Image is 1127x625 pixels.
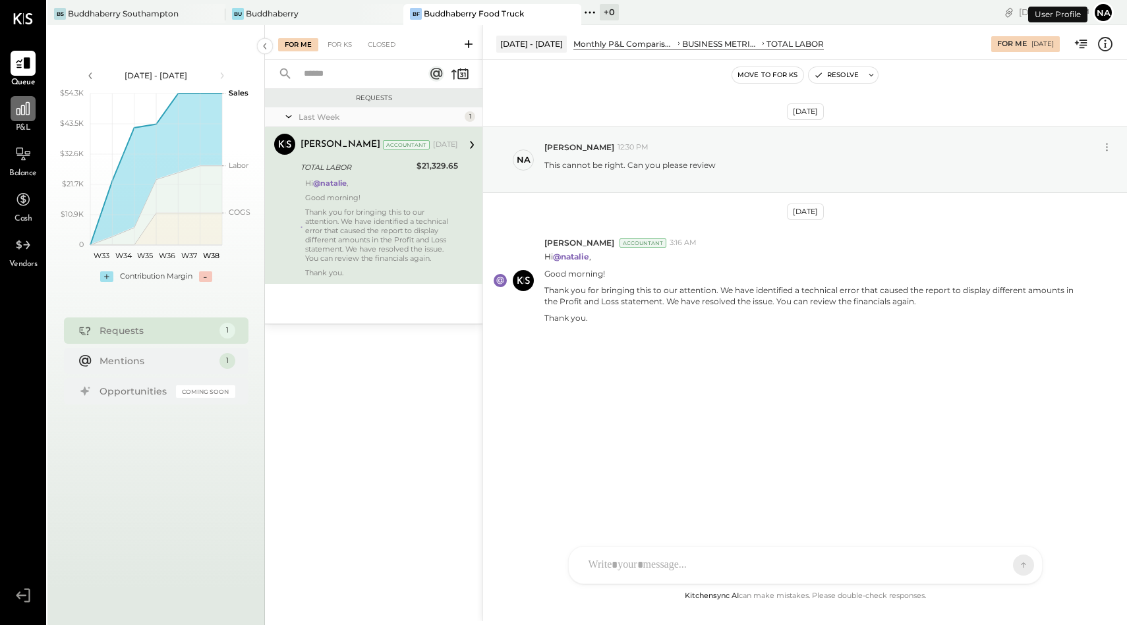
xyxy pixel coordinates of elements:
p: Thank you. [544,312,1088,323]
a: P&L [1,96,45,134]
div: For Me [278,38,318,51]
div: Buddhaberry Food Truck [424,8,524,19]
div: 1 [219,353,235,369]
span: P&L [16,122,31,134]
p: Hi , [544,251,1088,262]
div: BUSINESS METRICS [682,38,760,49]
div: Contribution Margin [120,271,192,282]
div: 1 [465,111,475,122]
div: Last Week [299,111,461,122]
p: Thank you for bringing this to our attention. We have identified a technical error that caused th... [544,285,1088,307]
p: Thank you for bringing this to our attention. We have identified a technical error that caused th... [305,207,458,263]
div: copy link [1002,5,1016,19]
text: $21.7K [62,179,84,188]
div: Bu [232,8,244,20]
button: na [1093,2,1114,23]
div: TOTAL LABOR [766,38,824,49]
text: W35 [137,251,153,260]
div: [DATE] [787,204,824,220]
div: + 0 [600,4,619,20]
text: $54.3K [60,88,84,97]
div: [DATE] - [DATE] [496,36,567,52]
div: [PERSON_NAME] [301,138,380,151]
div: 1 [219,323,235,339]
span: Balance [9,168,37,180]
span: 12:30 PM [618,142,649,153]
text: $32.6K [60,149,84,158]
div: Accountant [383,140,430,149]
div: TOTAL LABOR [301,161,413,174]
p: Good morning! [305,193,458,202]
p: Good morning! [544,268,1088,279]
span: Queue [11,77,36,89]
text: COGS [229,207,250,217]
div: [DATE] [1019,6,1089,18]
div: $21,329.65 [417,159,458,173]
a: Balance [1,142,45,180]
div: [DATE] [1031,40,1054,49]
div: For KS [321,38,359,51]
span: 3:16 AM [670,238,697,248]
span: [PERSON_NAME] [544,237,614,248]
text: W34 [115,251,132,260]
div: User Profile [1028,7,1087,22]
div: [DATE] [787,103,824,120]
div: Mentions [100,354,213,367]
div: Accountant [620,238,666,248]
p: Hi , [305,178,458,188]
a: Queue [1,51,45,89]
div: Requests [100,324,213,337]
div: Coming Soon [176,385,235,398]
text: $10.9K [61,209,84,219]
span: Vendors [9,259,38,271]
div: BF [410,8,422,20]
div: Buddhaberry Southampton [68,8,179,19]
button: Resolve [809,67,864,83]
div: Opportunities [100,385,169,398]
div: For Me [997,39,1027,49]
text: Sales [229,88,248,97]
text: W37 [181,251,197,260]
p: This cannot be right. Can you please review [544,159,716,182]
text: 0 [79,240,84,249]
text: Labor [229,161,248,170]
div: Buddhaberry [246,8,299,19]
button: Move to for ks [732,67,803,83]
text: $43.5K [60,119,84,128]
div: [DATE] [433,140,458,150]
span: Cash [14,213,32,225]
div: Requests [272,94,476,103]
div: Closed [361,38,402,51]
text: W36 [159,251,175,260]
div: + [100,271,113,282]
span: [PERSON_NAME] [544,142,614,153]
text: W33 [93,251,109,260]
div: Monthly P&L Comparison [573,38,676,49]
strong: @natalie [313,178,347,188]
div: - [199,271,212,282]
div: [DATE] - [DATE] [100,70,212,81]
text: W38 [202,251,219,260]
p: Thank you. [305,268,458,277]
div: na [517,153,531,166]
a: Cash [1,187,45,225]
strong: @natalie [553,252,589,261]
a: Vendors [1,232,45,271]
div: BS [54,8,66,20]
